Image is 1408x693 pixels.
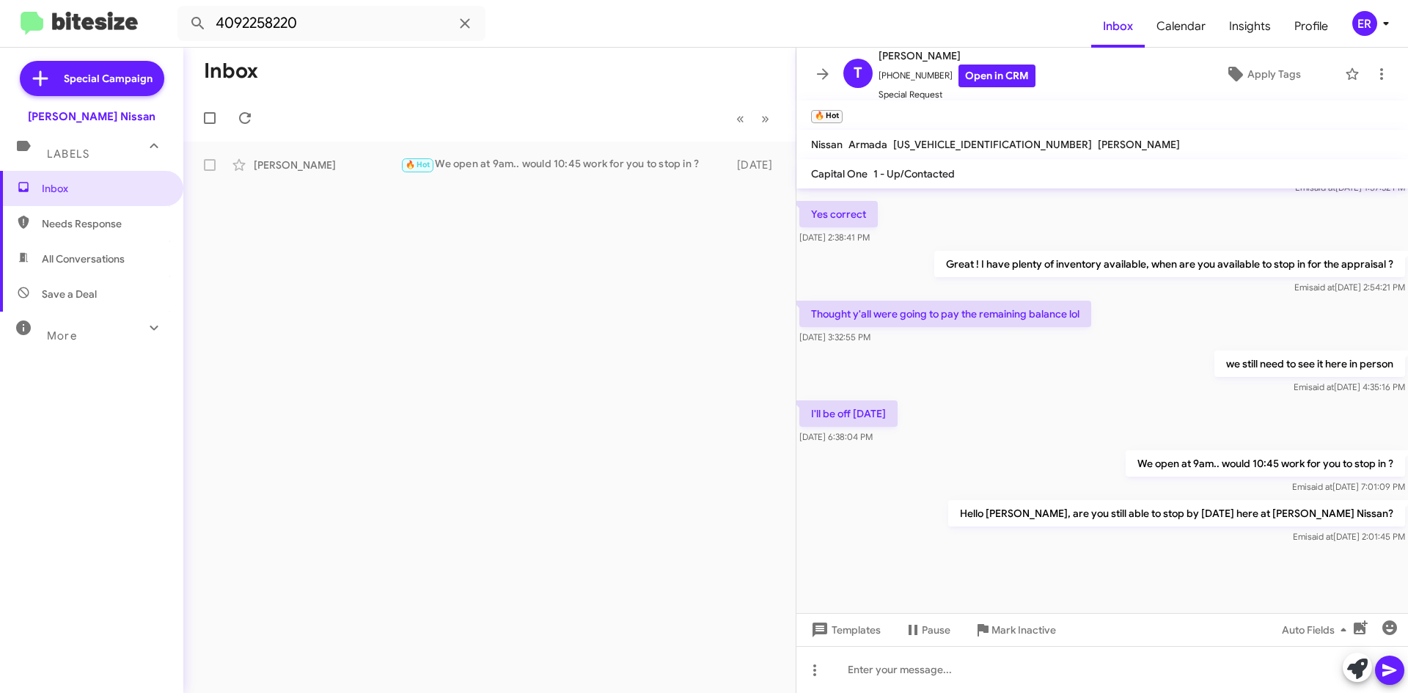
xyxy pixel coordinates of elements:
[177,6,485,41] input: Search
[752,103,778,133] button: Next
[811,167,868,180] span: Capital One
[761,109,769,128] span: »
[1352,11,1377,36] div: ER
[922,617,950,643] span: Pause
[64,71,153,86] span: Special Campaign
[799,201,878,227] p: Yes correct
[1247,61,1301,87] span: Apply Tags
[736,109,744,128] span: «
[799,232,870,243] span: [DATE] 2:38:41 PM
[1283,5,1340,48] a: Profile
[1098,138,1180,151] span: [PERSON_NAME]
[808,617,881,643] span: Templates
[879,65,1035,87] span: [PHONE_NUMBER]
[811,110,843,123] small: 🔥 Hot
[1292,481,1405,492] span: Emi [DATE] 7:01:09 PM
[730,158,784,172] div: [DATE]
[796,617,892,643] button: Templates
[400,156,730,173] div: We open at 9am.. would 10:45 work for you to stop in ?
[934,251,1405,277] p: Great ! I have plenty of inventory available, when are you available to stop in for the appraisal ?
[892,617,962,643] button: Pause
[811,138,843,151] span: Nissan
[948,500,1405,527] p: Hello [PERSON_NAME], are you still able to stop by [DATE] here at [PERSON_NAME] Nissan?
[1294,282,1405,293] span: Emi [DATE] 2:54:21 PM
[28,109,155,124] div: [PERSON_NAME] Nissan
[406,160,430,169] span: 🔥 Hot
[728,103,778,133] nav: Page navigation example
[1126,450,1405,477] p: We open at 9am.. would 10:45 work for you to stop in ?
[42,287,97,301] span: Save a Deal
[799,301,1091,327] p: Thought y'all were going to pay the remaining balance lol
[1217,5,1283,48] a: Insights
[47,329,77,342] span: More
[47,147,89,161] span: Labels
[1309,282,1335,293] span: said at
[1308,531,1333,542] span: said at
[1293,531,1405,542] span: Emi [DATE] 2:01:45 PM
[1340,11,1392,36] button: ER
[1187,61,1338,87] button: Apply Tags
[958,65,1035,87] a: Open in CRM
[799,431,873,442] span: [DATE] 6:38:04 PM
[1214,351,1405,377] p: we still need to see it here in person
[879,47,1035,65] span: [PERSON_NAME]
[1145,5,1217,48] a: Calendar
[1294,381,1405,392] span: Emi [DATE] 4:35:16 PM
[42,252,125,266] span: All Conversations
[893,138,1092,151] span: [US_VEHICLE_IDENTIFICATION_NUMBER]
[254,158,400,172] div: [PERSON_NAME]
[1270,617,1364,643] button: Auto Fields
[848,138,887,151] span: Armada
[962,617,1068,643] button: Mark Inactive
[799,331,870,342] span: [DATE] 3:32:55 PM
[1091,5,1145,48] a: Inbox
[1282,617,1352,643] span: Auto Fields
[42,216,166,231] span: Needs Response
[991,617,1056,643] span: Mark Inactive
[20,61,164,96] a: Special Campaign
[799,400,898,427] p: I'll be off [DATE]
[727,103,753,133] button: Previous
[854,62,862,85] span: T
[873,167,955,180] span: 1 - Up/Contacted
[1308,381,1334,392] span: said at
[204,59,258,83] h1: Inbox
[42,181,166,196] span: Inbox
[879,87,1035,102] span: Special Request
[1307,481,1332,492] span: said at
